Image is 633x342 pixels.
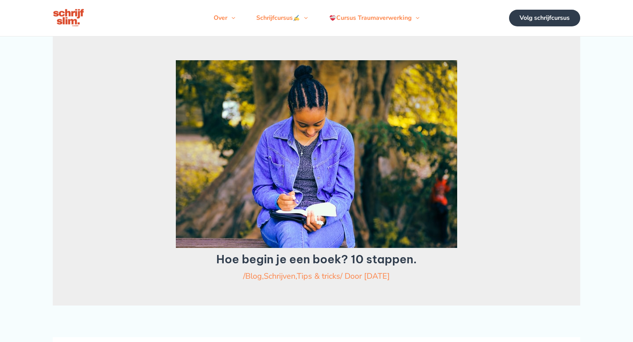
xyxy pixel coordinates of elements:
[364,271,390,281] a: [DATE]
[85,252,548,266] h1: Hoe begin je een boek? 10 stappen.
[203,5,246,31] a: OverMenu schakelen
[203,5,430,31] nav: Navigatie op de site: Menu
[509,10,580,26] a: Volg schrijfcursus
[297,271,340,281] a: Tips & tricks
[319,5,430,31] a: Cursus TraumaverwerkingMenu schakelen
[53,8,85,28] img: schrijfcursus schrijfslim academy
[227,5,235,31] span: Menu schakelen
[264,271,295,281] a: Schrijven
[293,15,299,21] img: ✍️
[176,60,457,248] img: Hoe begin je met een boek schrijven
[85,270,548,282] div: / / Door
[330,15,336,21] img: ❤️‍🩹
[246,5,318,31] a: SchrijfcursusMenu schakelen
[245,271,262,281] a: Blog
[245,271,340,281] span: , ,
[300,5,308,31] span: Menu schakelen
[411,5,419,31] span: Menu schakelen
